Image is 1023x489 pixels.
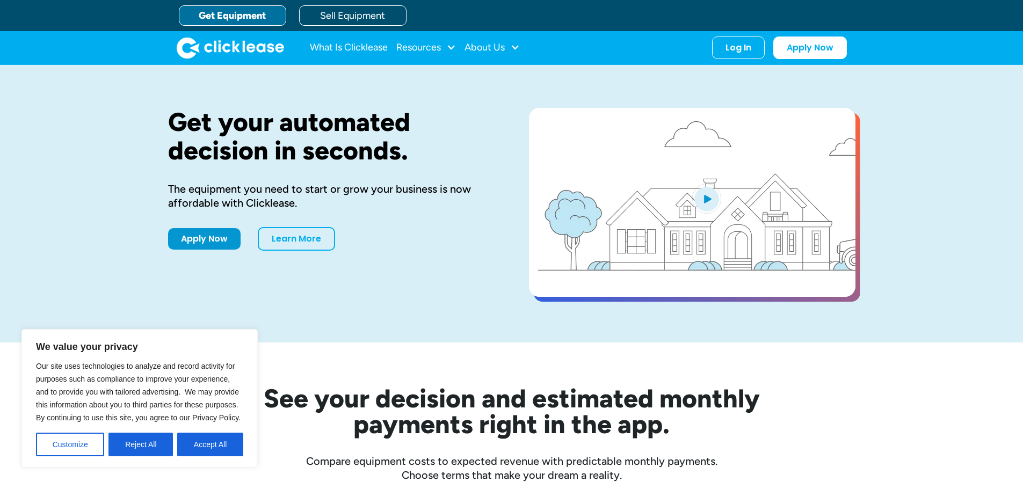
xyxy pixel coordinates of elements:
[725,42,751,53] div: Log In
[36,340,243,353] p: We value your privacy
[168,228,241,250] a: Apply Now
[396,37,456,59] div: Resources
[177,37,284,59] a: home
[21,329,258,468] div: We value your privacy
[36,362,241,422] span: Our site uses technologies to analyze and record activity for purposes such as compliance to impr...
[299,5,407,26] a: Sell Equipment
[465,37,520,59] div: About Us
[310,37,388,59] a: What Is Clicklease
[168,182,495,210] div: The equipment you need to start or grow your business is now affordable with Clicklease.
[529,108,855,297] a: open lightbox
[773,37,847,59] a: Apply Now
[179,5,286,26] a: Get Equipment
[177,37,284,59] img: Clicklease logo
[211,385,812,437] h2: See your decision and estimated monthly payments right in the app.
[108,433,173,456] button: Reject All
[692,184,721,214] img: Blue play button logo on a light blue circular background
[177,433,243,456] button: Accept All
[258,227,335,251] a: Learn More
[168,454,855,482] div: Compare equipment costs to expected revenue with predictable monthly payments. Choose terms that ...
[168,108,495,165] h1: Get your automated decision in seconds.
[36,433,104,456] button: Customize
